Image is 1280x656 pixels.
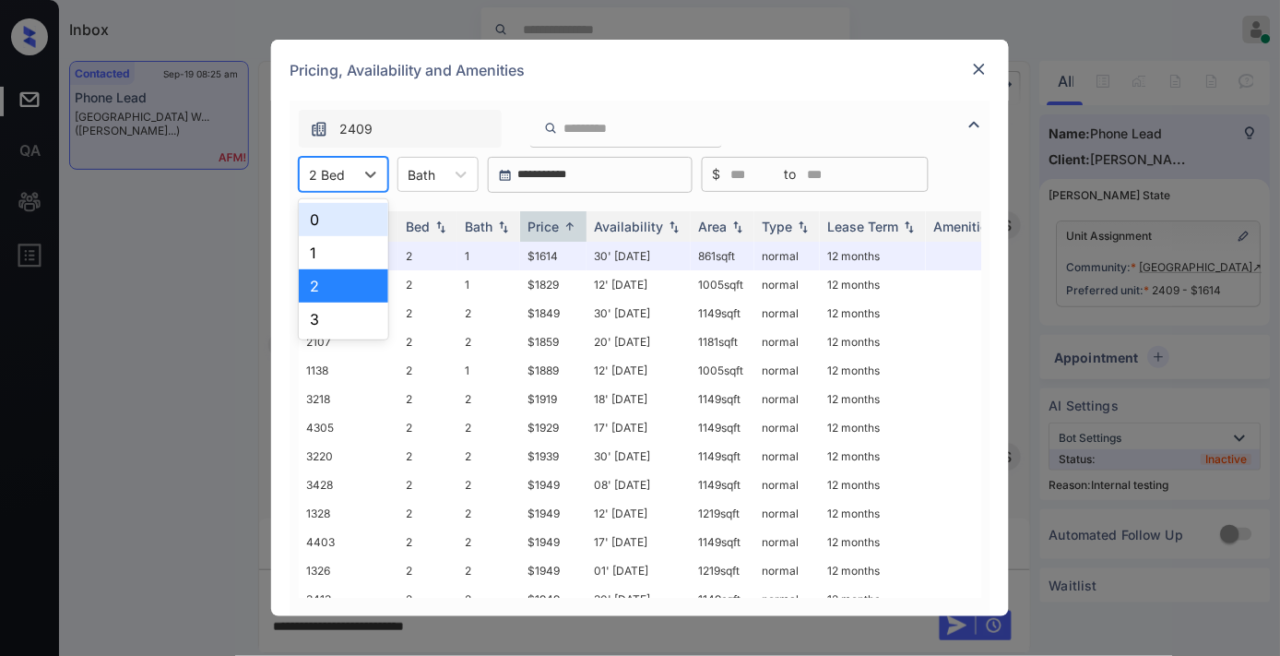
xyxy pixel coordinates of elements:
[398,299,457,328] td: 2
[933,219,995,234] div: Amenities
[271,40,1009,101] div: Pricing, Availability and Amenities
[820,442,926,471] td: 12 months
[691,442,754,471] td: 1149 sqft
[691,471,754,499] td: 1149 sqft
[820,528,926,556] td: 12 months
[587,413,691,442] td: 17' [DATE]
[820,270,926,299] td: 12 months
[520,442,587,471] td: $1939
[587,471,691,499] td: 08' [DATE]
[520,413,587,442] td: $1929
[698,219,727,234] div: Area
[785,164,797,185] span: to
[520,528,587,556] td: $1949
[665,221,683,233] img: sorting
[544,120,558,137] img: icon-zuma
[691,556,754,585] td: 1219 sqft
[691,413,754,442] td: 1149 sqft
[457,270,520,299] td: 1
[587,585,691,614] td: 30' [DATE]
[754,556,820,585] td: normal
[587,442,691,471] td: 30' [DATE]
[691,242,754,270] td: 861 sqft
[729,221,747,233] img: sorting
[299,528,398,556] td: 4403
[691,299,754,328] td: 1149 sqft
[299,556,398,585] td: 1326
[754,471,820,499] td: normal
[398,442,457,471] td: 2
[520,471,587,499] td: $1949
[398,528,457,556] td: 2
[457,585,520,614] td: 2
[762,219,792,234] div: Type
[299,236,388,269] div: 1
[310,120,328,138] img: icon-zuma
[299,269,388,303] div: 2
[754,585,820,614] td: normal
[520,356,587,385] td: $1889
[691,356,754,385] td: 1005 sqft
[520,242,587,270] td: $1614
[520,499,587,528] td: $1949
[691,499,754,528] td: 1219 sqft
[520,585,587,614] td: $1949
[457,242,520,270] td: 1
[820,556,926,585] td: 12 months
[457,385,520,413] td: 2
[691,528,754,556] td: 1149 sqft
[827,219,898,234] div: Lease Term
[594,219,663,234] div: Availability
[527,219,559,234] div: Price
[691,328,754,356] td: 1181 sqft
[398,385,457,413] td: 2
[587,356,691,385] td: 12' [DATE]
[820,299,926,328] td: 12 months
[457,299,520,328] td: 2
[406,219,430,234] div: Bed
[820,356,926,385] td: 12 months
[754,328,820,356] td: normal
[587,499,691,528] td: 12' [DATE]
[457,528,520,556] td: 2
[820,585,926,614] td: 12 months
[691,385,754,413] td: 1149 sqft
[520,385,587,413] td: $1919
[754,242,820,270] td: normal
[398,328,457,356] td: 2
[587,528,691,556] td: 17' [DATE]
[520,328,587,356] td: $1859
[587,328,691,356] td: 20' [DATE]
[754,499,820,528] td: normal
[398,499,457,528] td: 2
[754,528,820,556] td: normal
[754,356,820,385] td: normal
[398,270,457,299] td: 2
[299,499,398,528] td: 1328
[520,299,587,328] td: $1849
[754,413,820,442] td: normal
[398,556,457,585] td: 2
[754,385,820,413] td: normal
[457,413,520,442] td: 2
[587,556,691,585] td: 01' [DATE]
[900,221,919,233] img: sorting
[691,270,754,299] td: 1005 sqft
[561,220,579,233] img: sorting
[754,270,820,299] td: normal
[299,356,398,385] td: 1138
[964,113,986,136] img: icon-zuma
[970,60,989,78] img: close
[754,299,820,328] td: normal
[398,413,457,442] td: 2
[820,471,926,499] td: 12 months
[299,328,398,356] td: 2107
[299,385,398,413] td: 3218
[754,442,820,471] td: normal
[820,328,926,356] td: 12 months
[398,585,457,614] td: 2
[587,242,691,270] td: 30' [DATE]
[398,356,457,385] td: 2
[339,119,373,139] span: 2409
[820,413,926,442] td: 12 months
